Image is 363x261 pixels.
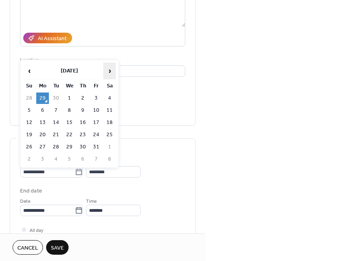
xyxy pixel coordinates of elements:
th: Su [23,80,35,92]
th: Th [76,80,89,92]
th: Mo [36,80,49,92]
td: 7 [90,154,102,165]
td: 4 [50,154,62,165]
td: 6 [76,154,89,165]
td: 14 [50,117,62,128]
th: We [63,80,76,92]
td: 21 [50,129,62,141]
span: All day [30,226,43,235]
td: 20 [36,129,49,141]
th: Fr [90,80,102,92]
td: 4 [103,93,116,104]
td: 28 [50,141,62,153]
td: 12 [23,117,35,128]
td: 3 [90,93,102,104]
td: 9 [76,105,89,116]
td: 17 [90,117,102,128]
td: 10 [90,105,102,116]
span: › [104,63,115,79]
td: 29 [63,141,76,153]
td: 2 [76,93,89,104]
th: Tu [50,80,62,92]
td: 22 [63,129,76,141]
button: AI Assistant [23,33,72,43]
td: 1 [63,93,76,104]
td: 13 [36,117,49,128]
button: Save [46,240,69,255]
td: 7 [50,105,62,116]
td: 5 [63,154,76,165]
td: 28 [23,93,35,104]
td: 23 [76,129,89,141]
button: Cancel [13,240,43,255]
div: End date [20,187,42,195]
td: 6 [36,105,49,116]
td: 3 [36,154,49,165]
td: 16 [76,117,89,128]
td: 5 [23,105,35,116]
td: 25 [103,129,116,141]
td: 1 [103,141,116,153]
td: 27 [36,141,49,153]
span: Save [51,244,64,252]
span: Date [20,197,31,205]
td: 2 [23,154,35,165]
td: 30 [76,141,89,153]
td: 11 [103,105,116,116]
td: 29 [36,93,49,104]
td: 8 [63,105,76,116]
td: 30 [50,93,62,104]
td: 31 [90,141,102,153]
td: 26 [23,141,35,153]
span: Cancel [17,244,38,252]
td: 19 [23,129,35,141]
td: 15 [63,117,76,128]
th: Sa [103,80,116,92]
td: 8 [103,154,116,165]
span: ‹ [23,63,35,79]
th: [DATE] [36,63,102,80]
div: Location [20,56,184,64]
td: 18 [103,117,116,128]
td: 24 [90,129,102,141]
div: AI Assistant [38,35,67,43]
span: Time [86,197,97,205]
